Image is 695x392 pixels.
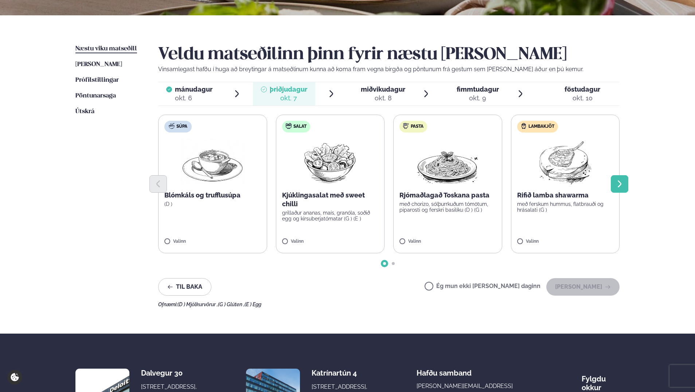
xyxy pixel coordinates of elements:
p: grillaður ananas, maís, granóla, soðið egg og kirsuberjatómatar (G ) (E ) [282,210,379,222]
span: Go to slide 1 [383,262,386,265]
a: Pöntunarsaga [75,92,116,100]
img: Lamb.svg [521,123,527,129]
span: (D ) Mjólkurvörur , [177,301,218,307]
img: Lamb-Meat.png [533,138,597,185]
span: mánudagur [175,85,212,93]
div: Katrínartún 4 [312,369,370,377]
p: Rifið lamba shawarma [517,191,614,200]
p: með ferskum hummus, flatbrauði og hrásalati (G ) [517,201,614,213]
p: Vinsamlegast hafðu í huga að breytingar á matseðlinum kunna að koma fram vegna birgða og pöntunum... [158,65,620,74]
img: Spagetti.png [415,138,480,185]
span: Pöntunarsaga [75,93,116,99]
img: Salad.png [298,138,362,185]
span: (G ) Glúten , [218,301,245,307]
span: Pasta [411,124,423,130]
div: okt. 8 [361,94,405,103]
a: Útskrá [75,107,94,116]
span: Næstu viku matseðill [75,46,137,52]
div: Ofnæmi: [158,301,620,307]
button: Til baka [158,278,211,296]
span: Súpa [176,124,187,130]
h2: Veldu matseðilinn þinn fyrir næstu [PERSON_NAME] [158,45,620,65]
span: (E ) Egg [245,301,261,307]
span: Hafðu samband [417,363,472,377]
p: Rjómaðlagað Toskana pasta [399,191,496,200]
img: salad.svg [286,123,292,129]
div: Dalvegur 30 [141,369,199,377]
button: Previous slide [149,175,167,193]
span: Salat [293,124,306,130]
img: Soup.png [180,138,245,185]
img: soup.svg [169,123,175,129]
div: okt. 7 [270,94,307,103]
span: Útskrá [75,108,94,115]
span: fimmtudagur [457,85,499,93]
span: föstudagur [565,85,600,93]
p: (D ) [164,201,261,207]
a: Prófílstillingar [75,76,119,85]
span: Lambakjöt [528,124,554,130]
a: Cookie settings [7,370,22,385]
button: Next slide [611,175,628,193]
span: þriðjudagur [270,85,307,93]
p: Blómkáls og trufflusúpa [164,191,261,200]
a: Næstu viku matseðill [75,45,137,53]
button: [PERSON_NAME] [546,278,620,296]
img: pasta.svg [403,123,409,129]
p: Kjúklingasalat með sweet chilli [282,191,379,208]
div: okt. 10 [565,94,600,103]
div: okt. 9 [457,94,499,103]
div: Fylgdu okkur [582,369,620,392]
span: miðvikudagur [361,85,405,93]
span: [PERSON_NAME] [75,61,122,68]
span: Go to slide 2 [392,262,395,265]
p: með chorizo, sólþurrkuðum tómötum, piparosti og ferskri basilíku (D ) (G ) [399,201,496,213]
span: Prófílstillingar [75,77,119,83]
a: [PERSON_NAME] [75,60,122,69]
div: okt. 6 [175,94,212,103]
